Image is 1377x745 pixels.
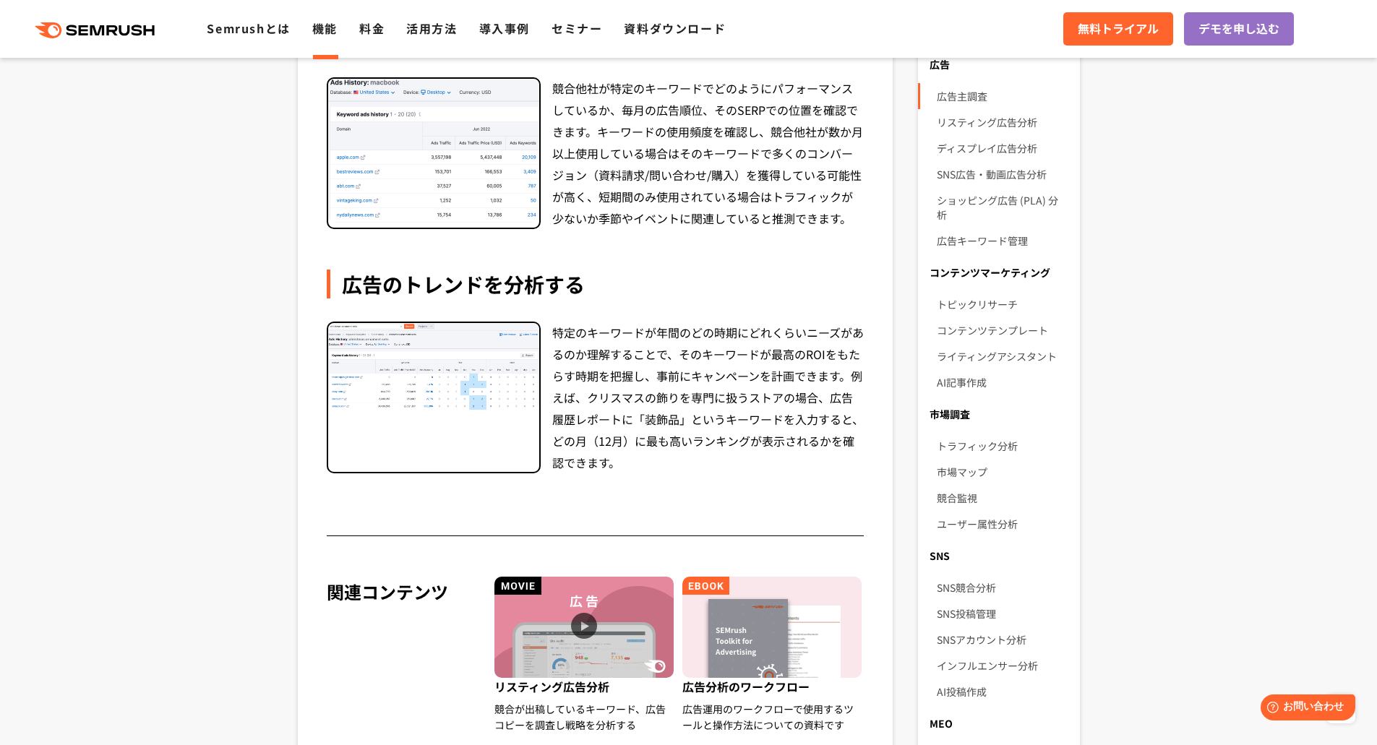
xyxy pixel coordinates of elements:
a: SNSアカウント分析 [937,626,1068,653]
a: SNS競合分析 [937,574,1068,600]
div: 競合が出稿しているキーワード、広告コピーを調査し戦略を分析する [494,701,676,733]
a: インフルエンサー分析 [937,653,1068,679]
a: 市場マップ [937,459,1068,485]
a: AI投稿作成 [937,679,1068,705]
img: 広告のトレンドを分析する [328,323,539,410]
a: Semrushとは [207,20,290,37]
div: SNS [918,543,1079,569]
a: デモを申し込む [1184,12,1294,46]
a: 料金 [359,20,385,37]
a: トラフィック分析 [937,433,1068,459]
a: AI記事作成 [937,369,1068,395]
span: デモを申し込む [1198,20,1279,38]
span: 広告分析のワークフロー [682,678,864,701]
div: コンテンツマーケティング [918,259,1079,285]
a: ショッピング広告 (PLA) 分析 [937,187,1068,228]
a: ディスプレイ広告分析 [937,135,1068,161]
img: 競合他社の広告から自社改善 [328,79,539,223]
a: 競合監視 [937,485,1068,511]
span: 無料トライアル [1078,20,1159,38]
a: ユーザー属性分析 [937,511,1068,537]
a: 広告キーワード管理 [937,228,1068,254]
a: ライティングアシスタント [937,343,1068,369]
div: 広告 [918,51,1079,77]
iframe: Help widget launcher [1248,689,1361,729]
a: SNS投稿管理 [937,600,1068,626]
a: 導入事例 [479,20,530,37]
a: 広告主調査 [937,83,1068,109]
div: 広告運用のワークフローで使用するツールと操作方法についての資料です [682,701,864,733]
a: 機能 [312,20,338,37]
a: 無料トライアル [1063,12,1173,46]
a: コンテンツテンプレート [937,317,1068,343]
div: 広告のトレンドを分析する [327,270,865,298]
div: 競合他社が特定のキーワードでどのようにパフォーマンスしているか、毎月の広告順位、そのSERPでの位置を確認できます。キーワードの使用頻度を確認し、競合他社が数か月以上使用している場合はそのキーワ... [552,77,865,229]
a: 活用方法 [406,20,457,37]
span: リスティング広告分析 [494,678,676,701]
a: リスティング広告分析 [937,109,1068,135]
div: 市場調査 [918,401,1079,427]
div: 特定のキーワードが年間のどの時期にどれくらいニーズがあるのか理解することで、そのキーワードが最高のROIをもたらす時期を把握し、事前にキャンペーンを計画できます。例えば、クリスマスの飾りを専門に... [552,322,865,473]
a: セミナー [552,20,602,37]
a: 資料ダウンロード [624,20,726,37]
div: MEO [918,710,1079,736]
a: トピックリサーチ [937,291,1068,317]
a: SNS広告・動画広告分析 [937,161,1068,187]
